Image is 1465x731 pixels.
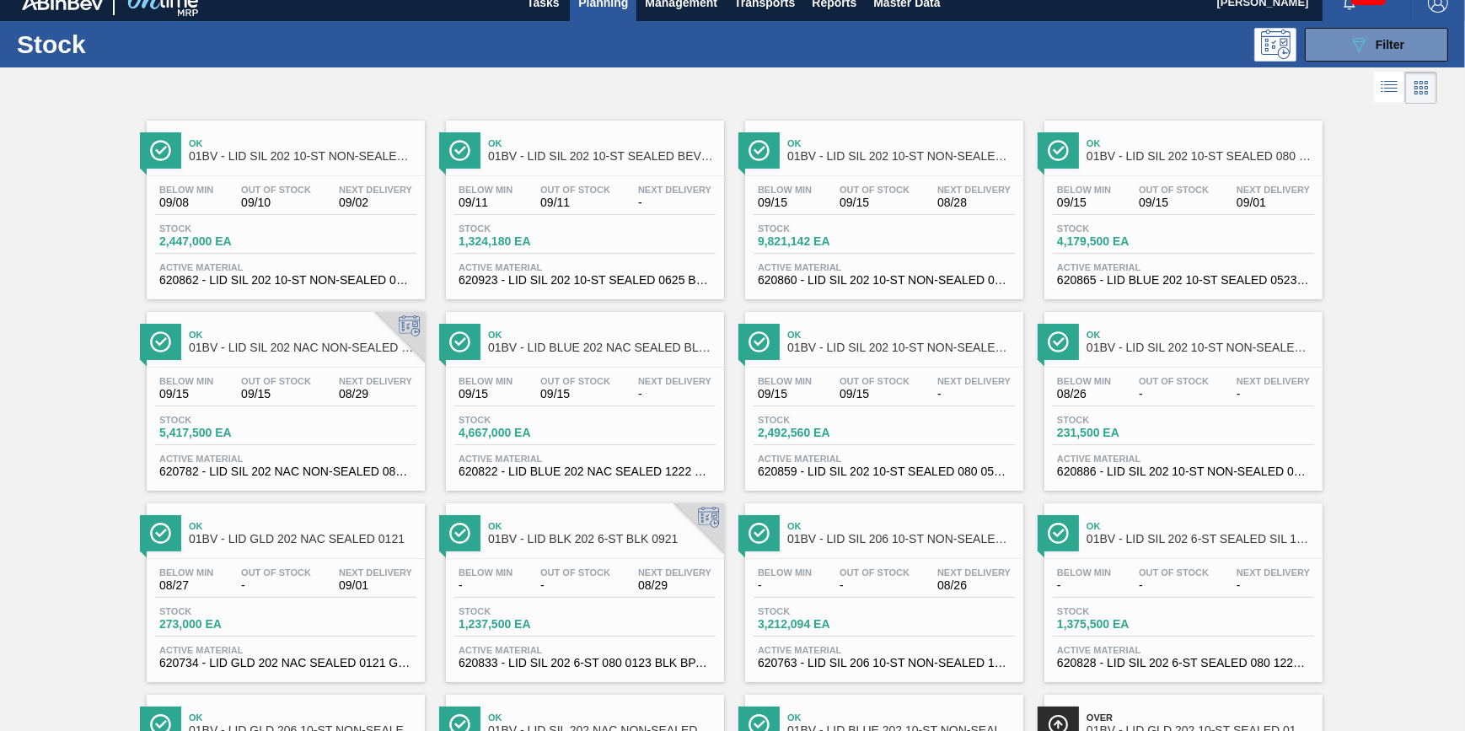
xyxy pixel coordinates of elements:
span: Below Min [159,376,213,386]
span: - [1057,579,1111,592]
span: 4,667,000 EA [459,427,577,439]
span: 1,375,500 EA [1057,618,1175,631]
span: 4,179,500 EA [1057,235,1175,248]
span: 620860 - LID SIL 202 10-ST NON-SEALED 080 0523 SI [758,274,1011,287]
span: 08/26 [1057,388,1111,400]
span: Below Min [159,567,213,578]
span: Out Of Stock [1139,185,1209,195]
span: Filter [1376,38,1404,51]
h1: Stock [17,35,265,54]
span: 01BV - LID SIL 202 6-ST SEALED SIL 1021 [1087,533,1314,546]
span: Stock [758,223,876,234]
span: Out Of Stock [540,185,610,195]
img: Ícone [449,331,470,352]
span: 1,237,500 EA [459,618,577,631]
span: 08/29 [638,579,711,592]
span: Ok [1087,330,1314,340]
span: Next Delivery [1237,376,1310,386]
a: ÍconeOk01BV - LID SIL 202 10-ST NON-SEALED 088 0824 SIBelow Min09/15Out Of Stock09/15Next Deliver... [732,299,1032,491]
span: Stock [758,606,876,616]
span: Ok [787,138,1015,148]
span: Active Material [459,262,711,272]
a: ÍconeOk01BV - LID SIL 202 10-ST NON-SEALED 080 1118 PNBelow Min08/26Out Of Stock-Next Delivery-St... [1032,299,1331,491]
span: Active Material [758,645,1011,655]
span: Below Min [1057,567,1111,578]
img: Ícone [749,331,770,352]
div: Programming: no user selected [1254,28,1296,62]
span: 01BV - LID SIL 202 10-ST SEALED BEVERAGE WGT [488,150,716,163]
span: - [1237,579,1310,592]
span: Out Of Stock [241,376,311,386]
span: Stock [459,606,577,616]
span: 09/15 [459,388,512,400]
span: Out Of Stock [241,185,311,195]
span: 08/26 [937,579,1011,592]
span: Stock [459,415,577,425]
span: Stock [459,223,577,234]
span: 08/28 [937,196,1011,209]
span: Next Delivery [937,376,1011,386]
a: ÍconeOk01BV - LID BLK 202 6-ST BLK 0921Below Min-Out Of Stock-Next Delivery08/29Stock1,237,500 EA... [433,491,732,682]
span: Below Min [459,376,512,386]
span: - [241,579,311,592]
a: ÍconeOk01BV - LID GLD 202 NAC SEALED 0121Below Min08/27Out Of Stock-Next Delivery09/01Stock273,00... [134,491,433,682]
img: Ícone [1048,331,1069,352]
span: 09/15 [840,388,910,400]
span: 620886 - LID SIL 202 10-ST NON-SEALED 080 0524 PN [1057,465,1310,478]
span: 08/27 [159,579,213,592]
img: Ícone [150,140,171,161]
span: Out Of Stock [840,376,910,386]
img: Ícone [749,140,770,161]
span: 2,492,560 EA [758,427,876,439]
span: Below Min [758,376,812,386]
span: Next Delivery [1237,185,1310,195]
span: Ok [787,712,1015,723]
span: 01BV - LID SIL 206 10-ST NON-SEALED 1218 GRN 20 [787,533,1015,546]
span: Next Delivery [1237,567,1310,578]
span: 620923 - LID SIL 202 10-ST SEALED 0625 BEVERAGE W [459,274,711,287]
span: Next Delivery [339,185,412,195]
a: ÍconeOk01BV - LID SIL 206 10-ST NON-SEALED 1218 GRN 20Below Min-Out Of Stock-Next Delivery08/26St... [732,491,1032,682]
span: Ok [1087,138,1314,148]
span: Active Material [459,454,711,464]
span: 620734 - LID GLD 202 NAC SEALED 0121 GLD MCC 062 [159,657,412,669]
a: ÍconeOk01BV - LID SIL 202 NAC NON-SEALED 080 0514 SILBelow Min09/15Out Of Stock09/15Next Delivery... [134,299,433,491]
span: 01BV - LID SIL 202 10-ST NON-SEALED 080 1118 PN [1087,341,1314,354]
span: 620833 - LID SIL 202 6-ST 080 0123 BLK BPANI NUTR [459,657,711,669]
img: Ícone [449,140,470,161]
span: 09/10 [241,196,311,209]
span: Below Min [159,185,213,195]
span: 9,821,142 EA [758,235,876,248]
a: ÍconeOk01BV - LID SIL 202 10-ST SEALED BEVERAGE WGTBelow Min09/11Out Of Stock09/11Next Delivery-S... [433,108,732,299]
button: Filter [1305,28,1448,62]
span: - [840,579,910,592]
span: 09/15 [241,388,311,400]
span: 01BV - LID SIL 202 10-ST NON-SEALED RE [189,150,416,163]
span: - [1139,388,1209,400]
span: - [638,196,711,209]
span: Ok [189,712,416,723]
span: Next Delivery [638,376,711,386]
span: - [540,579,610,592]
span: 09/15 [758,196,812,209]
span: Out Of Stock [540,567,610,578]
span: - [937,388,1011,400]
span: 01BV - LID SIL 202 10-ST NON-SEALED SI [787,150,1015,163]
span: 01BV - LID SIL 202 10-ST NON-SEALED 088 0824 SI [787,341,1015,354]
span: Out Of Stock [1139,376,1209,386]
span: Out Of Stock [1139,567,1209,578]
div: List Vision [1374,72,1405,104]
span: Active Material [1057,262,1310,272]
span: Ok [787,521,1015,531]
span: 620828 - LID SIL 202 6-ST SEALED 080 1222 SIL BPA [1057,657,1310,669]
span: Below Min [459,185,512,195]
span: 01BV - LID BLK 202 6-ST BLK 0921 [488,533,716,546]
span: Active Material [459,645,711,655]
span: Active Material [159,645,412,655]
span: Active Material [758,262,1011,272]
span: Active Material [1057,645,1310,655]
span: 620782 - LID SIL 202 NAC NON-SEALED 080 0322 SIL [159,465,412,478]
a: ÍconeOk01BV - LID SIL 202 10-ST NON-SEALED REBelow Min09/08Out Of Stock09/10Next Delivery09/02Sto... [134,108,433,299]
span: Stock [159,415,277,425]
span: Below Min [1057,185,1111,195]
